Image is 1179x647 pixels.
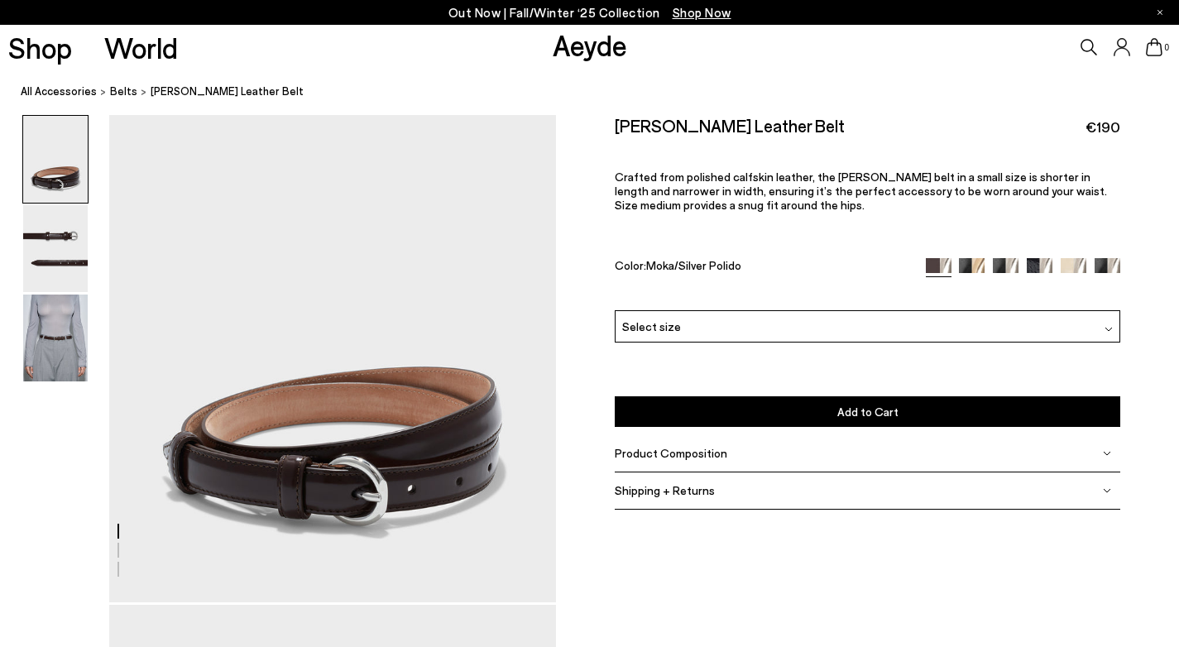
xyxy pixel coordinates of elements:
a: 0 [1146,38,1162,56]
span: Shipping + Returns [615,484,715,498]
img: svg%3E [1103,449,1111,458]
span: Select size [622,318,681,335]
div: Color: [615,259,909,278]
img: svg%3E [1105,325,1113,333]
span: [PERSON_NAME] Leather Belt [151,83,304,100]
a: World [104,33,178,62]
span: Crafted from polished calfskin leather, the [PERSON_NAME] belt in a small size is shorter in leng... [615,170,1107,212]
p: Out Now | Fall/Winter ‘25 Collection [448,2,731,23]
a: belts [110,83,137,100]
img: Reed Leather Belt - Image 3 [23,295,88,381]
a: Aeyde [553,27,627,62]
span: 0 [1162,43,1171,52]
span: Moka/Silver Polido [646,259,741,273]
nav: breadcrumb [21,69,1179,115]
img: svg%3E [1103,486,1111,495]
img: Reed Leather Belt - Image 2 [23,205,88,292]
button: Add to Cart [615,396,1119,427]
span: belts [110,84,137,98]
span: Product Composition [615,447,727,461]
span: €190 [1086,117,1120,137]
a: Shop [8,33,72,62]
img: Reed Leather Belt - Image 1 [23,116,88,203]
a: All Accessories [21,83,97,100]
span: Add to Cart [837,405,899,419]
h2: [PERSON_NAME] Leather Belt [615,115,845,136]
span: Navigate to /collections/new-in [673,5,731,20]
